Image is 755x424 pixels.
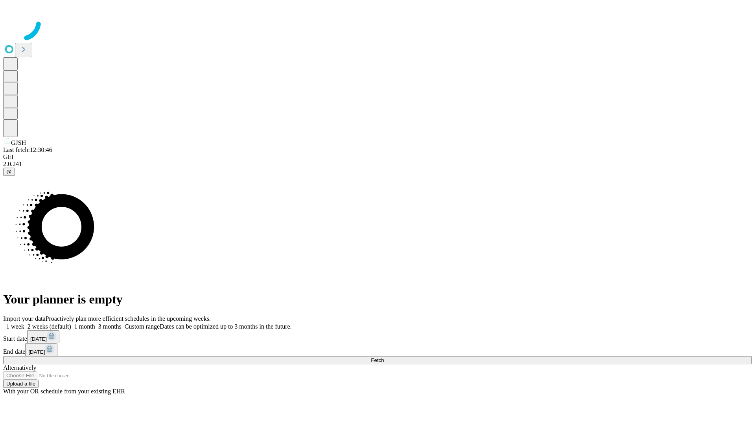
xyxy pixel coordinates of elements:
[3,168,15,176] button: @
[3,388,125,395] span: With your OR schedule from your existing EHR
[28,323,71,330] span: 2 weeks (default)
[6,323,24,330] span: 1 week
[3,380,39,388] button: Upload a file
[28,349,45,355] span: [DATE]
[27,330,59,343] button: [DATE]
[6,169,12,175] span: @
[371,357,384,363] span: Fetch
[3,330,752,343] div: Start date
[3,154,752,161] div: GEI
[3,161,752,168] div: 2.0.241
[3,315,46,322] span: Import your data
[46,315,211,322] span: Proactively plan more efficient schedules in the upcoming weeks.
[98,323,122,330] span: 3 months
[11,139,26,146] span: GJSH
[3,356,752,364] button: Fetch
[125,323,160,330] span: Custom range
[30,336,47,342] span: [DATE]
[160,323,291,330] span: Dates can be optimized up to 3 months in the future.
[25,343,57,356] button: [DATE]
[3,364,36,371] span: Alternatively
[3,292,752,307] h1: Your planner is empty
[74,323,95,330] span: 1 month
[3,343,752,356] div: End date
[3,146,52,153] span: Last fetch: 12:30:46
